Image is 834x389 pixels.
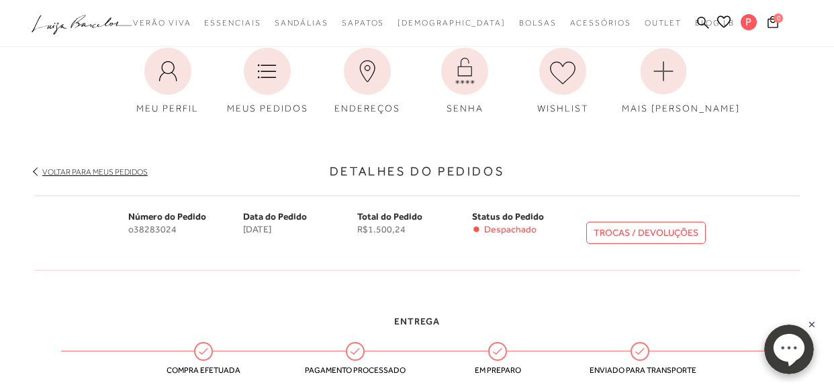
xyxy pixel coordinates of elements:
span: Data do Pedido [243,211,307,222]
span: MAIS [PERSON_NAME] [622,103,740,114]
span: o38283024 [128,224,243,235]
span: [DEMOGRAPHIC_DATA] [398,18,506,28]
span: WISHLIST [537,103,589,114]
a: MEUS PEDIDOS [217,41,318,122]
span: Entrega [394,316,440,327]
span: Sandálias [275,18,328,28]
a: TROCAS / DEVOLUÇÕES [586,222,706,244]
span: • [472,224,481,235]
a: ENDEREÇOS [318,41,416,122]
span: P [741,14,757,30]
span: Pagamento processado [305,365,406,375]
span: 0 [774,13,783,23]
span: R$1.500,24 [357,224,472,235]
span: Em preparo [447,365,548,375]
a: categoryNavScreenReaderText [204,11,261,36]
a: noSubCategoriesText [398,11,506,36]
a: categoryNavScreenReaderText [645,11,682,36]
span: Status do Pedido [472,211,544,222]
span: Verão Viva [133,18,191,28]
a: categoryNavScreenReaderText [275,11,328,36]
a: SENHA [416,41,514,122]
span: BLOG LB [695,18,734,28]
span: Bolsas [519,18,557,28]
span: Compra efetuada [153,365,254,375]
a: MEU PERFIL [119,41,217,122]
span: [DATE] [243,224,358,235]
span: Número do Pedido [128,211,206,222]
span: Acessórios [570,18,631,28]
button: P [735,13,763,34]
span: MEUS PEDIDOS [227,103,308,114]
a: WISHLIST [514,41,612,122]
h3: Detalhes do Pedidos [34,163,800,181]
span: Despachado [484,224,537,235]
span: Essenciais [204,18,261,28]
a: categoryNavScreenReaderText [342,11,384,36]
a: categoryNavScreenReaderText [519,11,557,36]
span: Sapatos [342,18,384,28]
a: MAIS [PERSON_NAME] [612,41,715,122]
span: Outlet [645,18,682,28]
a: BLOG LB [695,11,734,36]
span: Total do Pedido [357,211,422,222]
a: categoryNavScreenReaderText [570,11,631,36]
span: Enviado para transporte [590,365,690,375]
span: SENHA [447,103,483,114]
a: categoryNavScreenReaderText [133,11,191,36]
a: Voltar para meus pedidos [42,167,148,177]
span: MEU PERFIL [136,103,199,114]
span: ENDEREÇOS [334,103,400,114]
button: 0 [763,15,782,33]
